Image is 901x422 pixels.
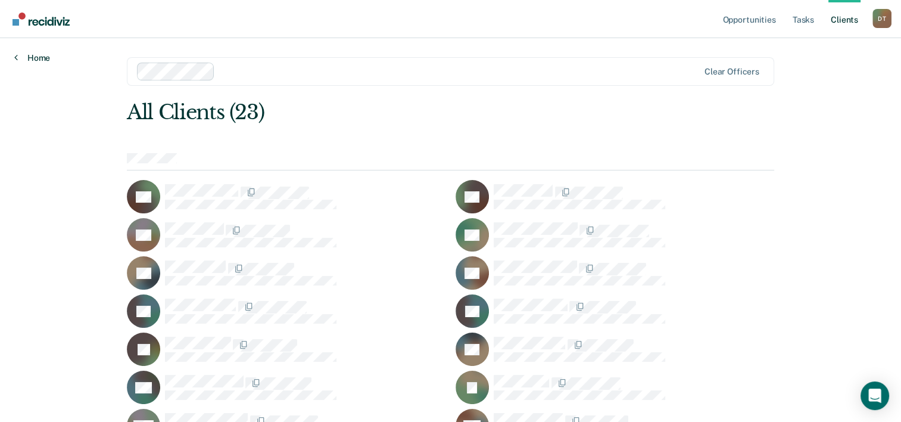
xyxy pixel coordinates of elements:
[14,52,50,63] a: Home
[13,13,70,26] img: Recidiviz
[872,9,891,28] div: D T
[861,381,889,410] div: Open Intercom Messenger
[127,100,644,125] div: All Clients (23)
[872,9,891,28] button: Profile dropdown button
[704,67,759,77] div: Clear officers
